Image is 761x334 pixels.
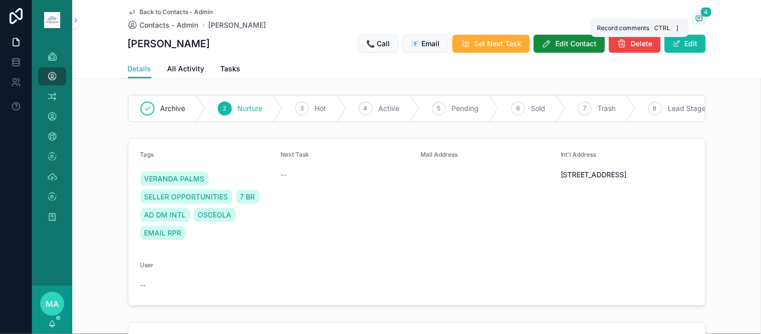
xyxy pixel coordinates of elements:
a: Back to Contacts - Admin [128,8,213,16]
span: Back to Contacts - Admin [140,8,213,16]
span: Int'l Address [561,151,596,158]
a: 7 BR [236,190,259,204]
span: Lead Stage [668,103,706,114]
span: MA [46,298,59,310]
a: Tasks [221,60,241,80]
button: 📞 Call [358,35,399,53]
span: Contacts - Admin [140,20,199,30]
a: AD DM INTL [140,208,190,222]
a: EMAIL RPR [140,226,186,240]
span: -- [280,170,286,180]
span: Tasks [221,64,241,74]
img: App logo [44,12,60,28]
span: Next Task [280,151,309,158]
button: Edit [665,35,706,53]
span: 2 [223,104,226,113]
span: Sold [531,103,546,114]
span: Details [128,64,151,74]
span: User [140,261,154,269]
span: Edit Contact [556,39,597,49]
span: 📞 Call [367,39,390,49]
button: Edit Contact [534,35,605,53]
a: VERANDA PALMS [140,172,209,186]
button: Set Next Task [452,35,530,53]
span: Nurture [238,103,263,114]
div: scrollable content [32,40,72,239]
a: [PERSON_NAME] [209,20,266,30]
span: Trash [598,103,616,114]
span: 4 [364,104,368,113]
span: [STREET_ADDRESS] [561,170,693,180]
button: Delete [609,35,661,53]
span: OSCEOLA [198,210,232,220]
span: Active [379,103,400,114]
span: Archive [161,103,186,114]
span: 7 BR [240,192,255,202]
span: 6 [516,104,520,113]
span: -- [140,280,146,290]
span: 8 [653,104,657,113]
span: SELLER OPPORTUNITIES [144,192,228,202]
span: 4 [701,7,712,17]
h1: [PERSON_NAME] [128,37,210,51]
span: Hot [315,103,327,114]
span: Ctrl [654,23,672,33]
span: All Activity [168,64,205,74]
span: Pending [452,103,479,114]
a: All Activity [168,60,205,80]
span: Mail Address [421,151,458,158]
span: AD DM INTL [144,210,186,220]
span: 📧 Email [411,39,440,49]
a: Details [128,60,151,79]
span: 5 [437,104,440,113]
button: 📧 Email [403,35,448,53]
span: 7 [583,104,586,113]
a: OSCEOLA [194,208,236,222]
span: 3 [300,104,303,113]
button: 4 [693,13,706,26]
a: SELLER OPPORTUNITIES [140,190,232,204]
span: ] [674,24,682,32]
span: VERANDA PALMS [144,174,205,184]
span: Tags [140,151,154,158]
span: Delete [631,39,653,49]
a: Contacts - Admin [128,20,199,30]
span: Record comments [597,24,650,32]
span: EMAIL RPR [144,228,182,238]
span: Set Next Task [475,39,522,49]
